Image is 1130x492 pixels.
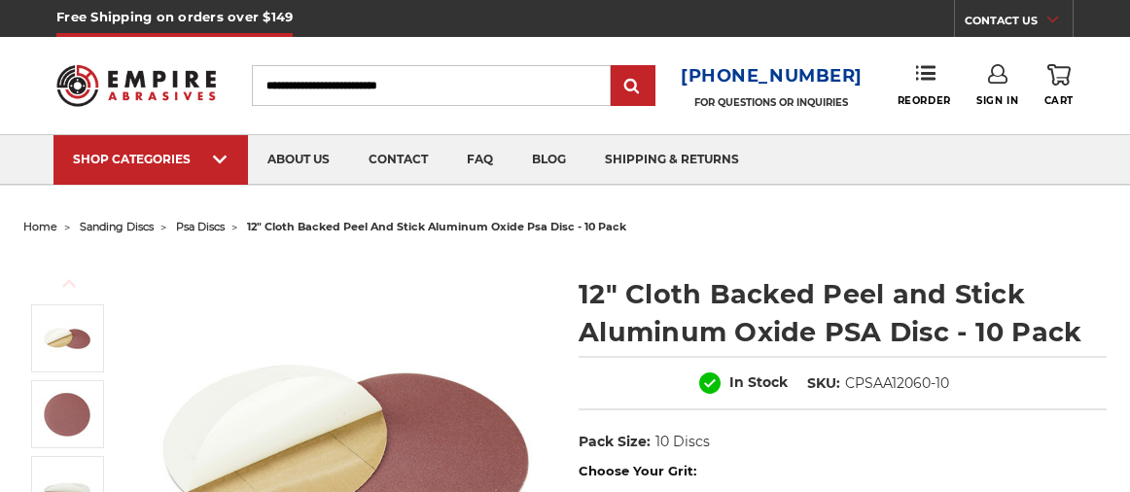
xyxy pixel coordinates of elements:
[845,373,949,394] dd: CPSAA12060-10
[807,373,840,394] dt: SKU:
[976,94,1018,107] span: Sign In
[965,10,1073,37] a: CONTACT US
[655,432,710,452] dd: 10 Discs
[176,220,225,233] a: psa discs
[23,220,57,233] a: home
[579,462,1107,481] label: Choose Your Grit:
[898,94,951,107] span: Reorder
[579,432,651,452] dt: Pack Size:
[512,135,585,185] a: blog
[447,135,512,185] a: faq
[579,275,1107,351] h1: 12" Cloth Backed Peel and Stick Aluminum Oxide PSA Disc - 10 Pack
[80,220,154,233] a: sanding discs
[43,390,91,439] img: peel and stick psa aluminum oxide disc
[1044,94,1074,107] span: Cart
[46,263,92,304] button: Previous
[585,135,759,185] a: shipping & returns
[681,62,863,90] a: [PHONE_NUMBER]
[681,96,863,109] p: FOR QUESTIONS OR INQUIRIES
[349,135,447,185] a: contact
[614,67,653,106] input: Submit
[73,152,229,166] div: SHOP CATEGORIES
[729,373,788,391] span: In Stock
[1044,64,1074,107] a: Cart
[248,135,349,185] a: about us
[898,64,951,106] a: Reorder
[247,220,626,233] span: 12" cloth backed peel and stick aluminum oxide psa disc - 10 pack
[43,314,91,363] img: 12 inch Aluminum Oxide PSA Sanding Disc with Cloth Backing
[56,54,216,117] img: Empire Abrasives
